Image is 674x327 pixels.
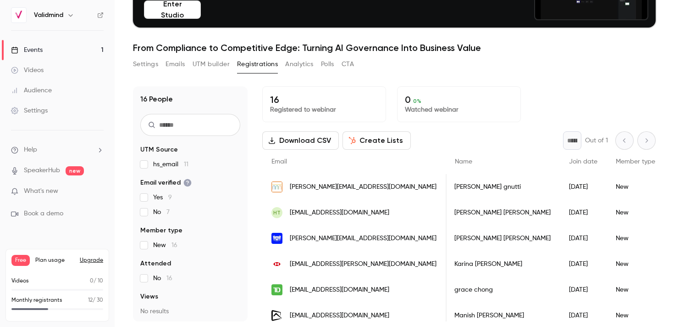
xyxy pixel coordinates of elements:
[290,259,436,269] span: [EMAIL_ADDRESS][PERSON_NAME][DOMAIN_NAME]
[290,311,389,321] span: [EMAIL_ADDRESS][DOMAIN_NAME]
[290,182,436,192] span: [PERSON_NAME][EMAIL_ADDRESS][DOMAIN_NAME]
[405,105,513,114] p: Watched webinar
[607,200,664,226] div: New
[290,234,436,243] span: [PERSON_NAME][EMAIL_ADDRESS][DOMAIN_NAME]
[560,251,607,277] div: [DATE]
[271,259,282,270] img: hsbc.com
[140,94,173,105] h1: 16 People
[153,160,188,169] span: hs_email
[607,226,664,251] div: New
[11,8,26,23] img: Validmind
[11,277,29,285] p: Videos
[445,200,560,226] div: [PERSON_NAME] [PERSON_NAME]
[273,209,281,217] span: HT
[80,257,103,264] button: Upgrade
[560,174,607,200] div: [DATE]
[445,174,560,200] div: [PERSON_NAME] gnutti
[184,161,188,168] span: 11
[585,136,608,145] p: Out of 1
[90,278,94,284] span: 0
[607,277,664,303] div: New
[285,57,314,72] button: Analytics
[11,86,52,95] div: Audience
[140,307,240,316] p: No results
[166,275,172,282] span: 16
[11,106,48,115] div: Settings
[262,131,339,150] button: Download CSV
[11,66,44,75] div: Videos
[607,174,664,200] div: New
[140,292,158,301] span: Views
[270,94,378,105] p: 16
[140,259,171,268] span: Attended
[405,94,513,105] p: 0
[171,242,177,248] span: 16
[607,251,664,277] div: New
[168,194,172,201] span: 9
[140,178,192,187] span: Email verified
[270,105,378,114] p: Registered to webinar
[616,158,655,165] span: Member type
[166,57,185,72] button: Emails
[24,166,60,175] a: SpeakerHub
[271,158,287,165] span: Email
[66,166,84,175] span: new
[153,208,170,217] span: No
[34,11,63,20] h6: Validmind
[569,158,597,165] span: Join date
[560,200,607,226] div: [DATE]
[560,226,607,251] div: [DATE]
[133,42,656,53] h1: From Compliance to Competitive Edge: Turning AI Governance Into Business Value
[144,0,201,19] button: Enter Studio
[24,145,37,155] span: Help
[193,57,230,72] button: UTM builder
[88,298,93,303] span: 12
[24,209,63,219] span: Book a demo
[133,57,158,72] button: Settings
[11,145,104,155] li: help-dropdown-opener
[11,296,62,304] p: Monthly registrants
[88,296,103,304] p: / 30
[455,158,472,165] span: Name
[11,255,30,266] span: Free
[290,208,389,218] span: [EMAIL_ADDRESS][DOMAIN_NAME]
[24,186,58,196] span: What's new
[343,131,411,150] button: Create Lists
[445,251,560,277] div: Karina [PERSON_NAME]
[153,241,177,250] span: New
[445,226,560,251] div: [PERSON_NAME] [PERSON_NAME]
[290,285,389,295] span: [EMAIL_ADDRESS][DOMAIN_NAME]
[342,57,354,72] button: CTA
[271,310,282,321] img: corridorplatforms.com
[271,233,282,244] img: lseg.com
[560,277,607,303] div: [DATE]
[35,257,74,264] span: Plan usage
[271,181,282,192] img: intesasanpaolo.com
[445,277,560,303] div: grace chong
[153,274,172,283] span: No
[271,284,282,295] img: td.com
[140,226,182,235] span: Member type
[140,145,178,154] span: UTM Source
[93,187,104,196] iframe: Noticeable Trigger
[11,45,43,55] div: Events
[237,57,278,72] button: Registrations
[321,57,334,72] button: Polls
[90,277,103,285] p: / 10
[413,98,421,104] span: 0 %
[153,193,172,202] span: Yes
[166,209,170,215] span: 7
